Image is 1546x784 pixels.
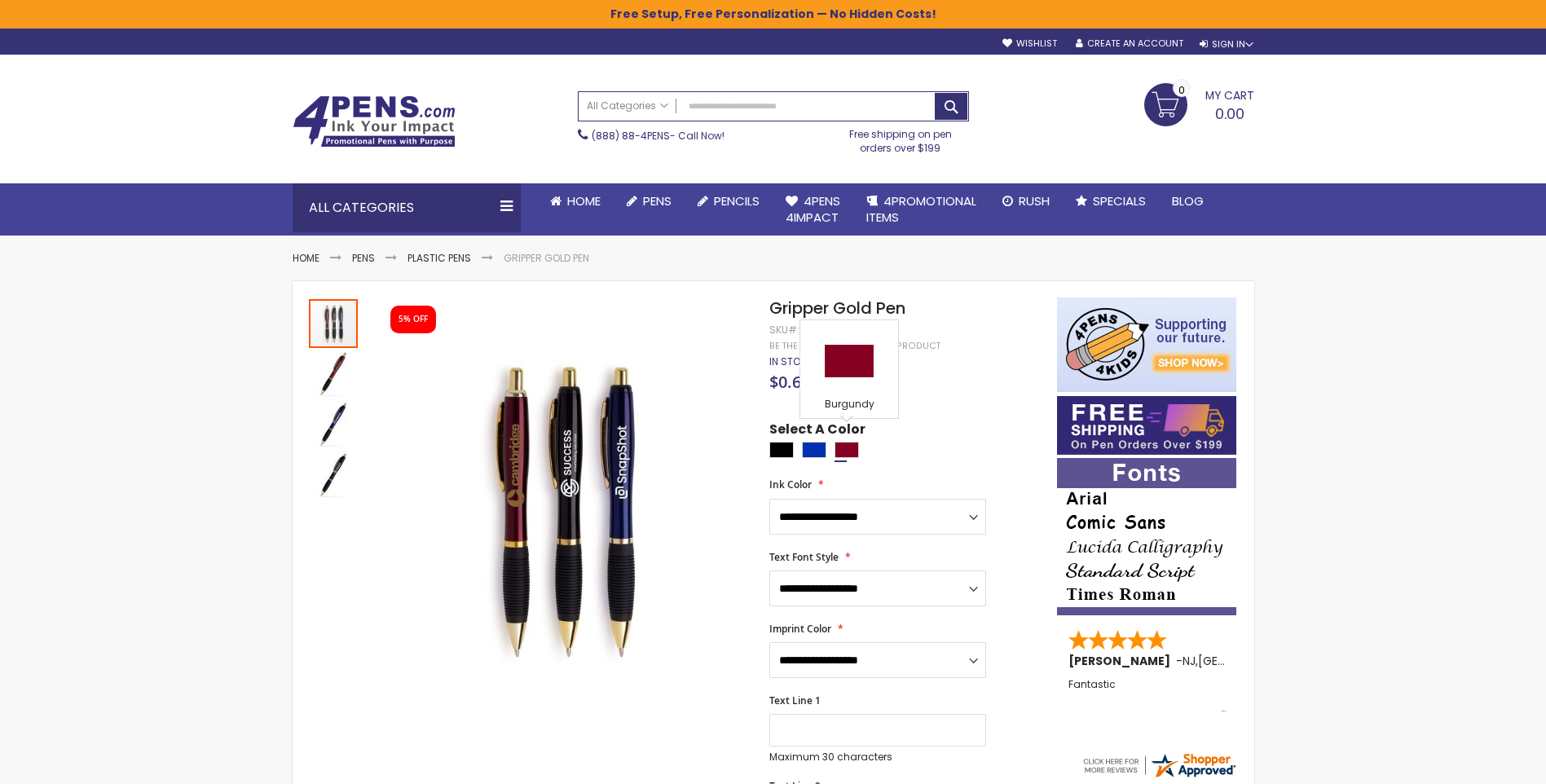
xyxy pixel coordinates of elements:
[769,355,814,368] span: In stock
[769,355,814,368] div: Availability
[614,183,685,219] a: Pens
[769,442,794,458] div: Black
[352,251,375,265] a: Pens
[769,323,799,337] strong: SKU
[1198,653,1318,669] span: [GEOGRAPHIC_DATA]
[1068,679,1227,714] div: Fantastic
[309,348,359,399] div: Gripper Gold Pen
[1183,653,1196,669] span: NJ
[537,183,614,219] a: Home
[309,449,358,500] div: Gripper Gold Pen
[1057,458,1236,615] img: font-personalization-examples
[1002,37,1057,50] a: Wishlist
[293,95,456,148] img: 4Pens Custom Pens and Promotional Products
[769,340,940,352] a: Be the first to review this product
[1068,653,1176,669] span: [PERSON_NAME]
[293,183,521,232] div: All Categories
[1076,37,1183,50] a: Create an Account
[399,314,428,325] div: 5% OFF
[769,421,865,443] span: Select A Color
[1093,192,1146,209] span: Specials
[802,442,826,458] div: Blue
[579,92,676,119] a: All Categories
[309,400,358,449] img: Gripper Gold Pen
[769,550,839,564] span: Text Font Style
[643,192,672,209] span: Pens
[866,192,976,226] span: 4PROMOTIONAL ITEMS
[1144,83,1254,124] a: 0.00 0
[853,183,989,236] a: 4PROMOTIONALITEMS
[309,350,358,399] img: Gripper Gold Pen
[1057,396,1236,455] img: Free shipping on orders over $199
[769,371,810,393] span: $0.64
[714,192,760,209] span: Pencils
[376,321,748,694] img: Gripper Gold Pen
[1081,751,1237,780] img: 4pens.com widget logo
[989,183,1063,219] a: Rush
[1215,104,1244,124] span: 0.00
[309,297,359,348] div: Gripper Gold Pen
[769,478,812,491] span: Ink Color
[1176,653,1318,669] span: - ,
[769,297,905,319] span: Gripper Gold Pen
[592,129,725,143] span: - Call Now!
[769,694,821,707] span: Text Line 1
[309,399,359,449] div: Gripper Gold Pen
[1019,192,1050,209] span: Rush
[1057,297,1236,392] img: 4pens 4 kids
[773,183,853,236] a: 4Pens4impact
[309,451,358,500] img: Gripper Gold Pen
[1081,769,1237,783] a: 4pens.com certificate URL
[769,622,831,636] span: Imprint Color
[504,252,589,265] li: Gripper Gold Pen
[1200,38,1253,51] div: Sign In
[832,121,969,154] div: Free shipping on pen orders over $199
[587,99,668,112] span: All Categories
[769,751,986,764] p: Maximum 30 characters
[1172,192,1204,209] span: Blog
[1178,82,1185,98] span: 0
[567,192,601,209] span: Home
[592,129,670,143] a: (888) 88-4PENS
[1159,183,1217,219] a: Blog
[1412,740,1546,784] iframe: Google Customer Reviews
[835,442,859,458] div: Burgundy
[786,192,840,226] span: 4Pens 4impact
[685,183,773,219] a: Pencils
[407,251,471,265] a: Plastic Pens
[1063,183,1159,219] a: Specials
[293,251,319,265] a: Home
[804,398,894,414] div: Burgundy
